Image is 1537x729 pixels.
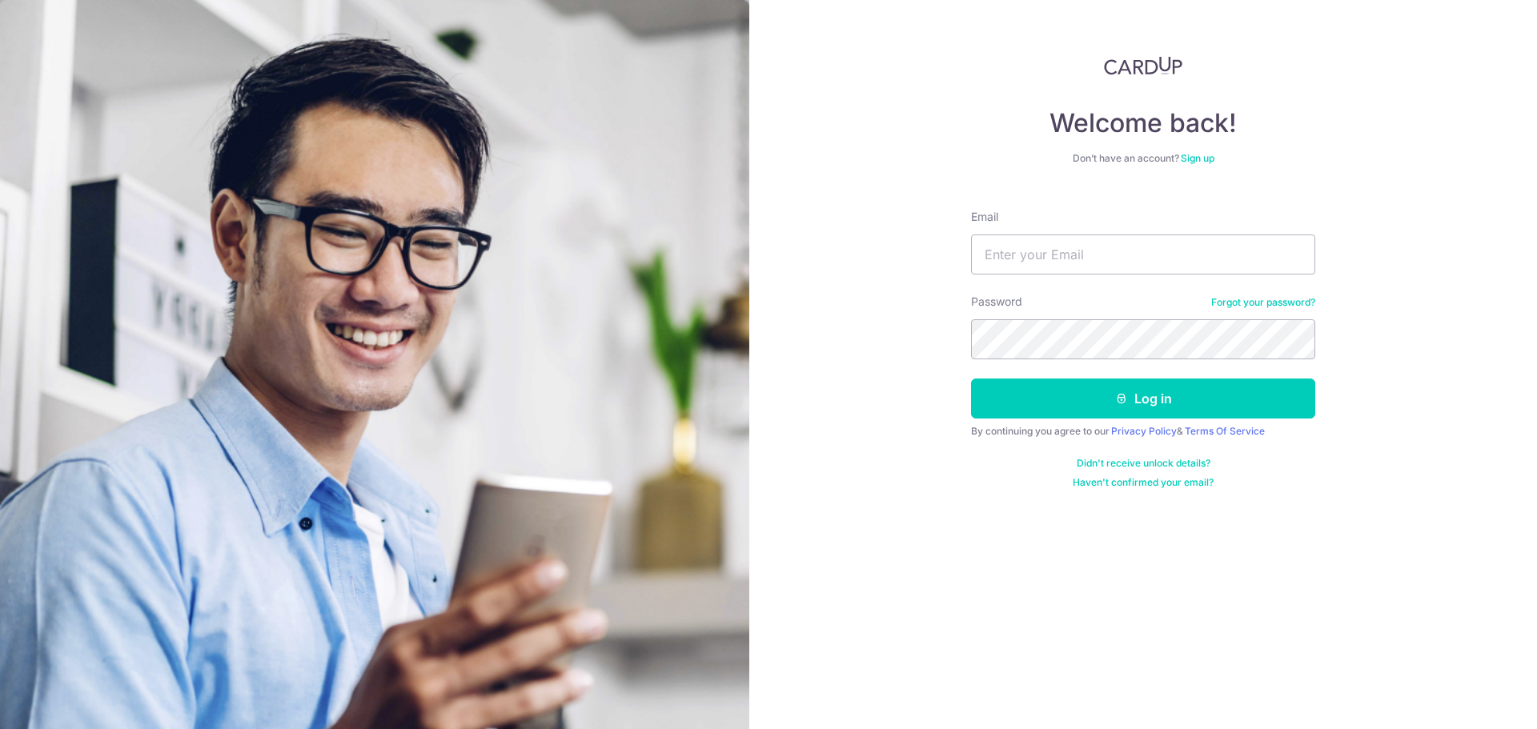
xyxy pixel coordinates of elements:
[1104,56,1182,75] img: CardUp Logo
[971,379,1315,419] button: Log in
[971,294,1022,310] label: Password
[1073,476,1214,489] a: Haven't confirmed your email?
[971,152,1315,165] div: Don’t have an account?
[971,209,998,225] label: Email
[971,425,1315,438] div: By continuing you agree to our &
[971,107,1315,139] h4: Welcome back!
[971,234,1315,274] input: Enter your Email
[1181,152,1214,164] a: Sign up
[1185,425,1265,437] a: Terms Of Service
[1111,425,1177,437] a: Privacy Policy
[1211,296,1315,309] a: Forgot your password?
[1077,457,1210,470] a: Didn't receive unlock details?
